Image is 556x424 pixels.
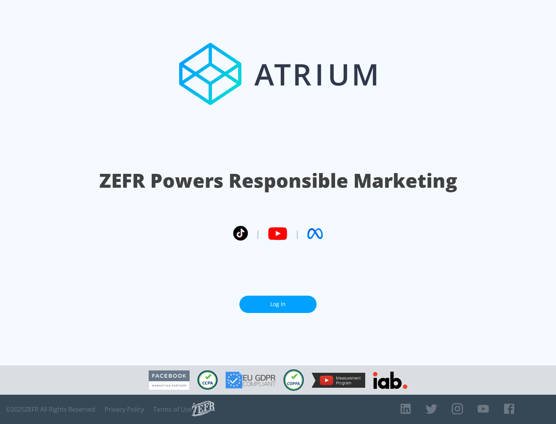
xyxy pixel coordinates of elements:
span: © 2025 ZEFR All Rights Reserved [6,405,95,413]
h1: ZEFR Powers Responsible Marketing [99,167,457,194]
img: Facebook Marketing Partner [149,370,190,390]
img: YouTube Measurement Program [312,373,365,388]
span: | [295,228,300,239]
img: CCPA Compliant [197,370,218,390]
span: | [256,228,260,239]
a: Terms of Use [153,405,192,413]
img: GDPR Compliant [225,372,276,389]
img: IAB [373,372,407,389]
a: Privacy Policy [105,405,144,413]
img: COPPA Compliant [283,369,304,391]
a: Log In [239,296,317,313]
